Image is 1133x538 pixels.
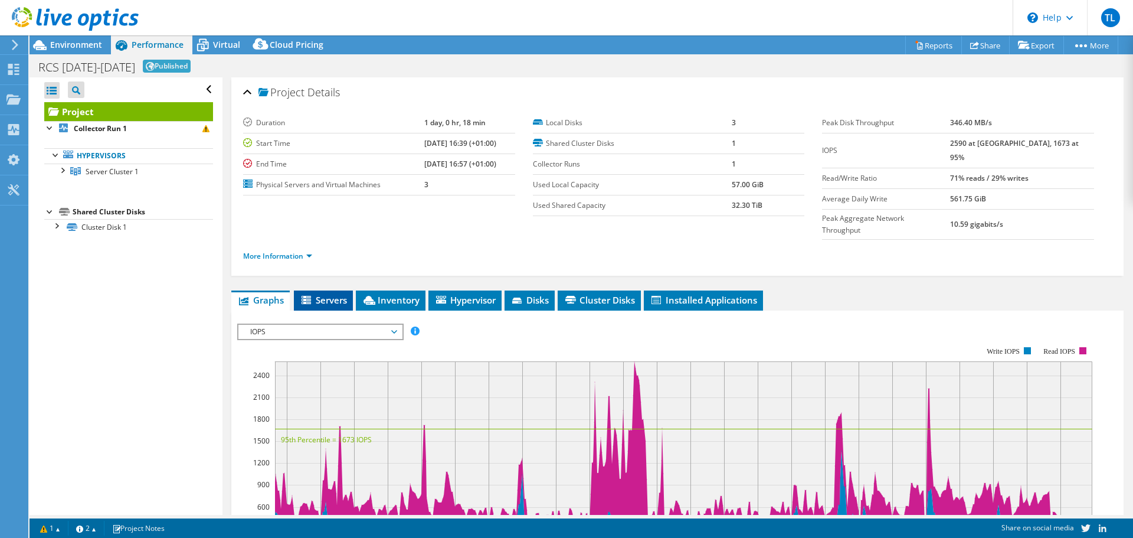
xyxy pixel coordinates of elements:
span: TL [1101,8,1120,27]
a: Collector Run 1 [44,121,213,136]
label: Peak Aggregate Network Throughput [822,213,949,236]
label: IOPS [822,145,949,156]
svg: \n [1027,12,1038,23]
span: Details [307,85,340,99]
label: Used Shared Capacity [533,200,732,211]
label: Shared Cluster Disks [533,138,732,149]
span: Environment [50,39,102,50]
span: Server Cluster 1 [86,167,139,177]
a: More Information [243,251,312,261]
label: Local Disks [533,117,732,129]
b: 3 [732,118,736,128]
b: 10.59 gigabits/s [950,219,1003,229]
label: Used Local Capacity [533,179,732,191]
b: [DATE] 16:57 (+01:00) [424,159,496,169]
label: Collector Runs [533,158,732,170]
label: Start Time [243,138,424,149]
b: 32.30 TiB [732,200,762,210]
b: 1 day, 0 hr, 18 min [424,118,486,128]
a: Server Cluster 1 [44,164,213,179]
text: 900 [257,480,270,490]
b: 71% reads / 29% writes [950,173,1029,183]
a: 1 [32,521,68,536]
span: Graphs [237,294,284,306]
text: 2100 [253,392,270,402]
b: 57.00 GiB [732,180,764,190]
div: Shared Cluster Disks [73,205,213,219]
label: End Time [243,158,424,170]
text: 600 [257,502,270,512]
text: 2400 [253,370,270,380]
span: Cloud Pricing [270,39,323,50]
h1: RCS [DATE]-[DATE] [38,61,135,73]
span: Virtual [213,39,240,50]
b: 2590 at [GEOGRAPHIC_DATA], 1673 at 95% [950,138,1079,162]
span: Project [258,87,304,99]
a: Cluster Disk 1 [44,219,213,234]
span: Hypervisor [434,294,496,306]
b: 346.40 MB/s [950,118,992,128]
a: Project Notes [104,521,173,536]
a: 2 [68,521,104,536]
a: Project [44,102,213,121]
b: 1 [732,159,736,169]
a: Hypervisors [44,148,213,164]
label: Read/Write Ratio [822,172,949,184]
b: 1 [732,138,736,148]
label: Peak Disk Throughput [822,117,949,129]
label: Average Daily Write [822,193,949,205]
label: Duration [243,117,424,129]
b: 3 [424,180,428,190]
span: Disks [510,294,549,306]
a: Share [961,36,1010,54]
text: 1800 [253,414,270,424]
a: Reports [905,36,962,54]
text: 1200 [253,458,270,468]
b: 561.75 GiB [950,194,986,204]
text: 95th Percentile = 1673 IOPS [281,435,372,445]
span: Servers [300,294,347,306]
span: Inventory [362,294,420,306]
span: Performance [132,39,184,50]
span: IOPS [244,325,396,339]
span: Cluster Disks [564,294,635,306]
span: Published [143,60,191,73]
a: Export [1009,36,1064,54]
a: More [1063,36,1118,54]
text: Write IOPS [987,347,1020,356]
text: 1500 [253,436,270,446]
span: Installed Applications [650,294,757,306]
b: [DATE] 16:39 (+01:00) [424,138,496,148]
label: Physical Servers and Virtual Machines [243,179,424,191]
text: Read IOPS [1044,347,1076,356]
span: Share on social media [1001,523,1074,533]
b: Collector Run 1 [74,123,127,133]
